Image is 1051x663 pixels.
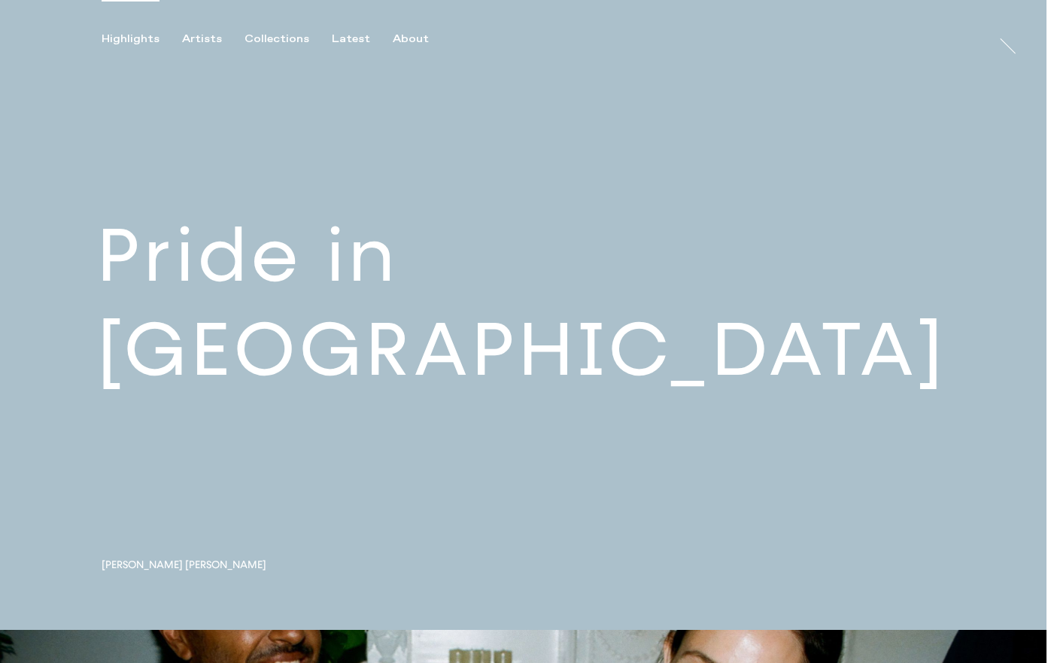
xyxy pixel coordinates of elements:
button: Artists [182,32,245,46]
button: Latest [332,32,393,46]
div: Collections [245,32,309,46]
button: Highlights [102,32,182,46]
div: Latest [332,32,370,46]
button: About [393,32,451,46]
div: Highlights [102,32,159,46]
div: Artists [182,32,222,46]
button: Collections [245,32,332,46]
div: About [393,32,429,46]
